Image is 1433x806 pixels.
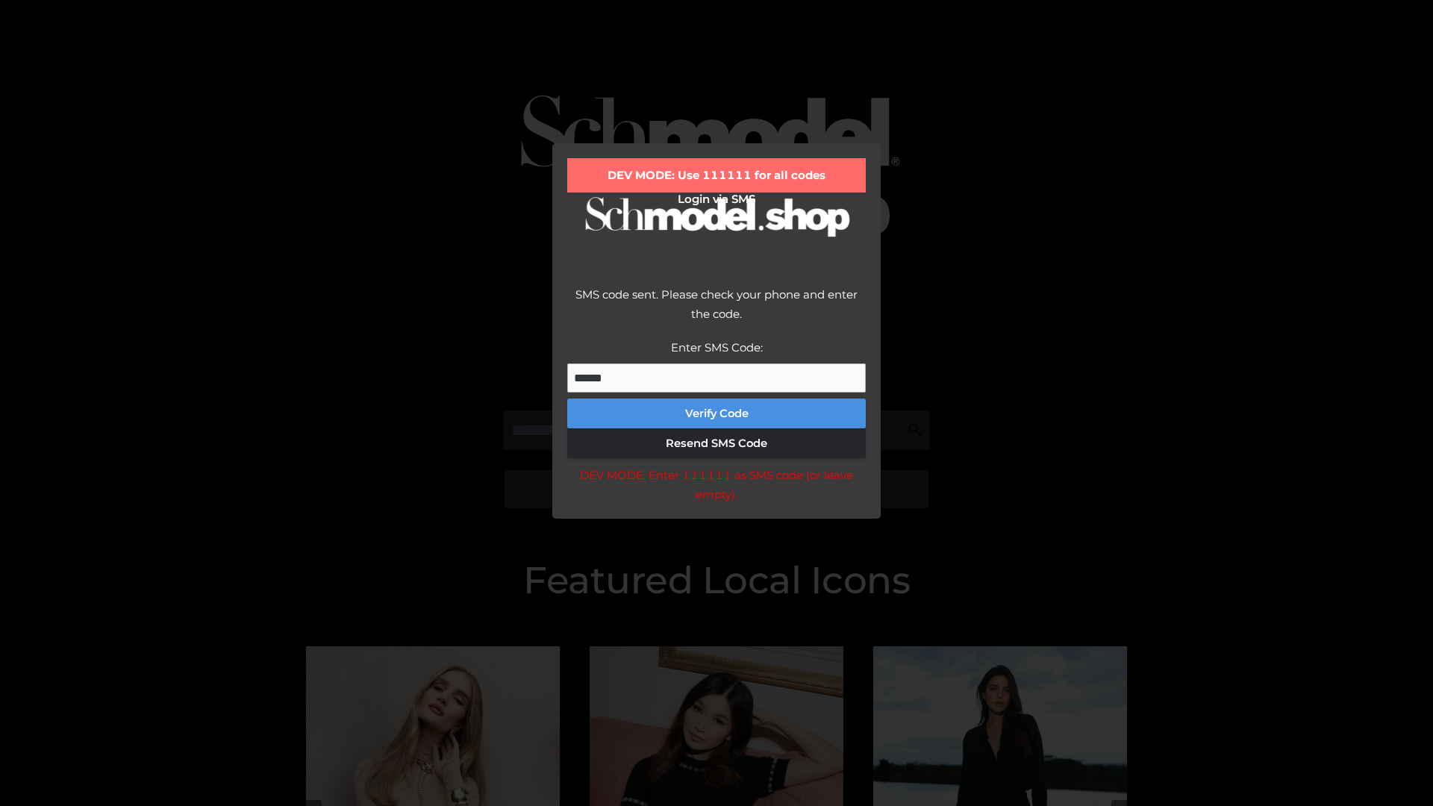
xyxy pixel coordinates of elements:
[671,340,763,354] label: Enter SMS Code:
[567,399,866,428] button: Verify Code
[567,158,866,193] div: DEV MODE: Use 111111 for all codes
[567,428,866,458] button: Resend SMS Code
[567,466,866,504] div: DEV MODE: Enter 111111 as SMS code (or leave empty).
[567,193,866,206] h2: Login via SMS
[567,285,866,338] div: SMS code sent. Please check your phone and enter the code.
